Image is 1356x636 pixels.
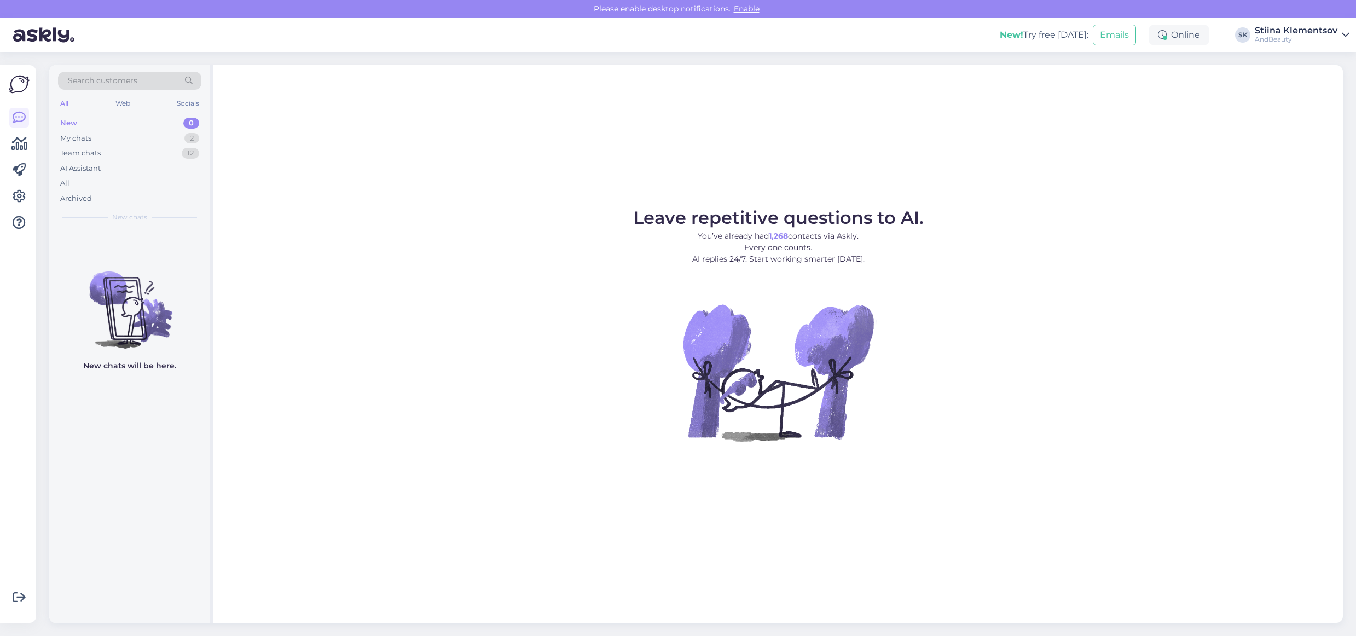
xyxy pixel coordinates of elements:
b: 1,268 [769,231,788,241]
div: AndBeauty [1255,35,1337,44]
div: Web [113,96,132,111]
span: Enable [731,4,763,14]
div: All [58,96,71,111]
div: Socials [175,96,201,111]
div: AI Assistant [60,163,101,174]
b: New! [1000,30,1023,40]
span: New chats [112,212,147,222]
span: Leave repetitive questions to AI. [633,207,924,228]
p: New chats will be here. [83,360,176,372]
div: Try free [DATE]: [1000,28,1088,42]
span: Search customers [68,75,137,86]
div: Online [1149,25,1209,45]
img: No Chat active [680,274,877,471]
div: 0 [183,118,199,129]
div: Stiina Klementsov [1255,26,1337,35]
div: SK [1235,27,1250,43]
div: 2 [184,133,199,144]
div: Archived [60,193,92,204]
a: Stiina KlementsovAndBeauty [1255,26,1349,44]
p: You’ve already had contacts via Askly. Every one counts. AI replies 24/7. Start working smarter [... [633,230,924,265]
div: Team chats [60,148,101,159]
img: No chats [49,252,210,350]
div: My chats [60,133,91,144]
button: Emails [1093,25,1136,45]
div: New [60,118,77,129]
img: Askly Logo [9,74,30,95]
div: 12 [182,148,199,159]
div: All [60,178,69,189]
